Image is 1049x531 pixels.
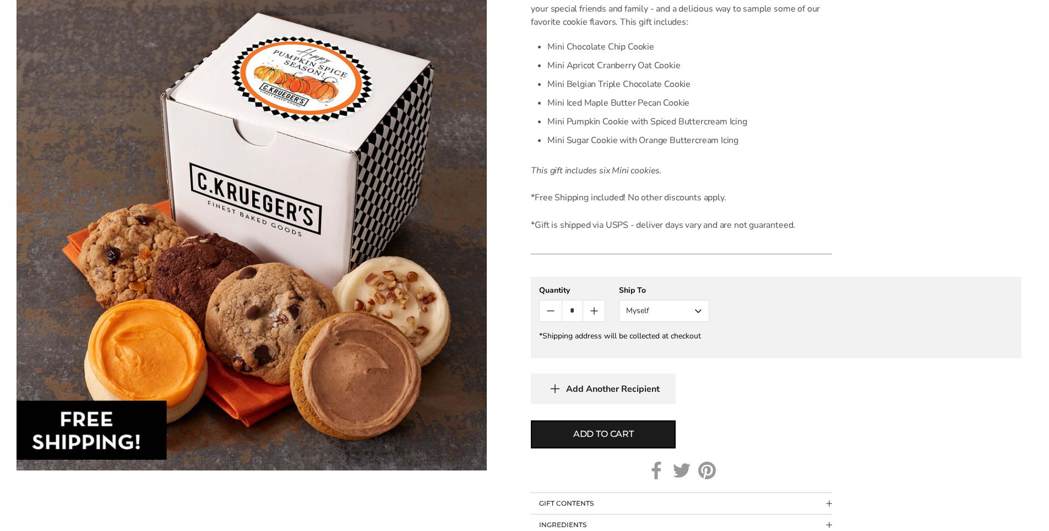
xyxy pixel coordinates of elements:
[531,493,832,514] button: Collapsible block button
[547,94,832,112] li: Mini Iced Maple Butter Pecan Cookie
[619,285,709,295] div: Ship To
[539,331,1013,341] div: *Shipping address will be collected at checkout
[531,191,832,204] p: *Free Shipping included! No other discounts apply.
[547,131,832,150] li: Mini Sugar Cookie with Orange Buttercream Icing
[9,489,114,522] iframe: Sign Up via Text for Offers
[547,75,832,94] li: Mini Belgian Triple Chocolate Cookie
[547,56,832,75] li: Mini Apricot Cranberry Oat Cookie
[562,300,583,321] input: Quantity
[531,165,662,177] em: This gift includes six Mini cookies.
[583,300,605,321] button: Count plus
[531,374,676,404] button: Add Another Recipient
[573,428,634,441] span: Add to cart
[539,285,605,295] div: Quantity
[566,384,660,395] span: Add Another Recipient
[531,420,676,448] button: Add to cart
[619,300,709,322] button: Myself
[648,462,665,479] a: Facebook
[540,300,561,321] button: Count minus
[531,219,795,231] span: *Gift is shipped via USPS - deliver days vary and are not guaranteed.
[547,37,832,56] li: Mini Chocolate Chip Cookie
[698,462,716,479] a: Pinterest
[673,462,691,479] a: Twitter
[531,277,1021,358] gfm-form: New recipient
[547,112,832,131] li: Mini Pumpkin Cookie with Spiced Buttercream Icing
